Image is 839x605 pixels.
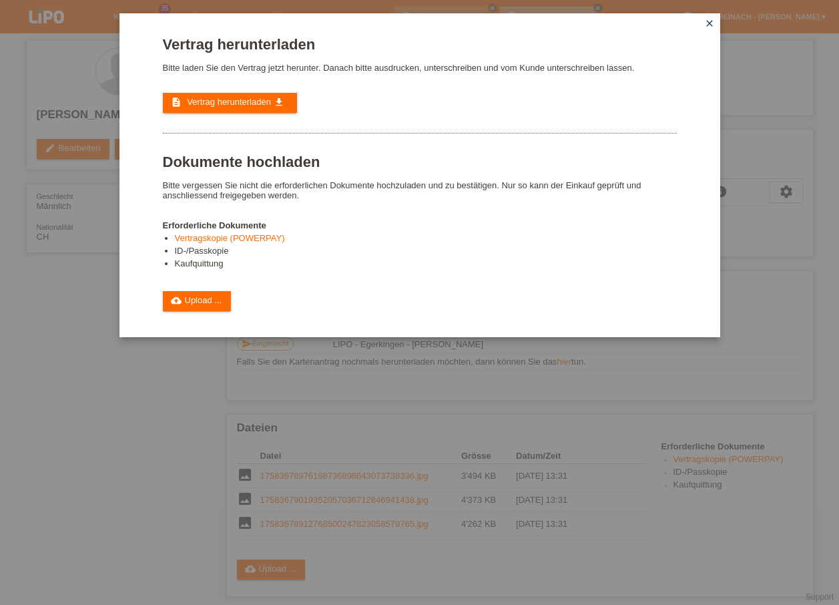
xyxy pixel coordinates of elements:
[175,258,677,271] li: Kaufquittung
[163,220,677,230] h4: Erforderliche Dokumente
[163,154,677,170] h1: Dokumente hochladen
[187,97,271,107] span: Vertrag herunterladen
[163,291,232,311] a: cloud_uploadUpload ...
[163,63,677,73] p: Bitte laden Sie den Vertrag jetzt herunter. Danach bitte ausdrucken, unterschreiben und vom Kunde...
[175,233,285,243] a: Vertragskopie (POWERPAY)
[171,97,182,108] i: description
[163,93,297,113] a: description Vertrag herunterladen get_app
[163,180,677,200] p: Bitte vergessen Sie nicht die erforderlichen Dokumente hochzuladen und zu bestätigen. Nur so kann...
[163,36,677,53] h1: Vertrag herunterladen
[701,17,718,32] a: close
[274,97,284,108] i: get_app
[175,246,677,258] li: ID-/Passkopie
[704,18,715,29] i: close
[171,295,182,306] i: cloud_upload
